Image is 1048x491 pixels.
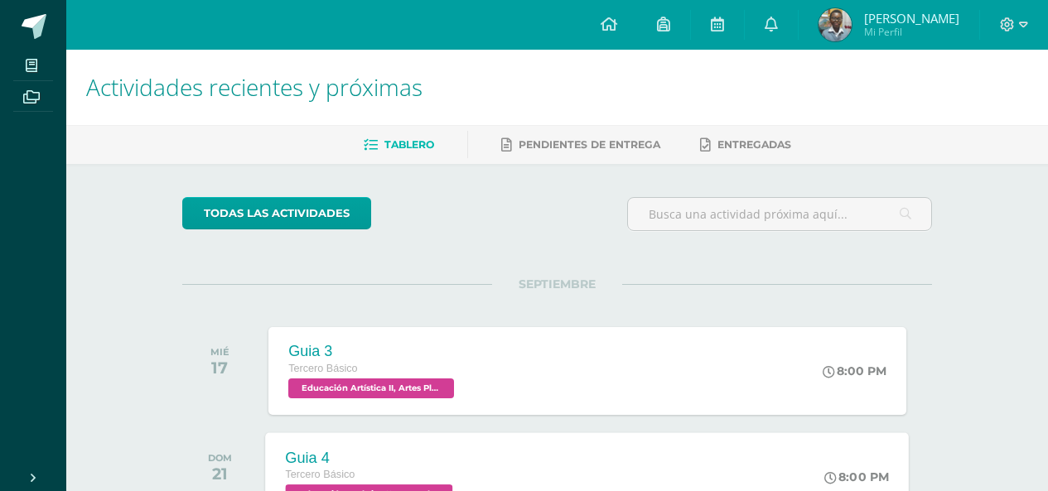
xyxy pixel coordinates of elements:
[182,197,371,229] a: todas las Actividades
[519,138,660,151] span: Pendientes de entrega
[384,138,434,151] span: Tablero
[825,469,890,484] div: 8:00 PM
[700,132,791,158] a: Entregadas
[210,358,229,378] div: 17
[492,277,622,291] span: SEPTIEMBRE
[364,132,434,158] a: Tablero
[286,469,355,480] span: Tercero Básico
[288,378,454,398] span: Educación Artística II, Artes Plásticas 'D'
[208,464,232,484] div: 21
[286,449,457,466] div: Guia 4
[501,132,660,158] a: Pendientes de entrega
[288,363,357,374] span: Tercero Básico
[864,10,959,26] span: [PERSON_NAME]
[628,198,931,230] input: Busca una actividad próxima aquí...
[288,343,458,360] div: Guia 3
[819,8,852,41] img: 68d853dc98f1f1af4b37f6310fc34bca.png
[210,346,229,358] div: MIÉ
[208,452,232,464] div: DOM
[86,71,423,103] span: Actividades recientes y próximas
[823,363,886,378] div: 8:00 PM
[864,25,959,39] span: Mi Perfil
[717,138,791,151] span: Entregadas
